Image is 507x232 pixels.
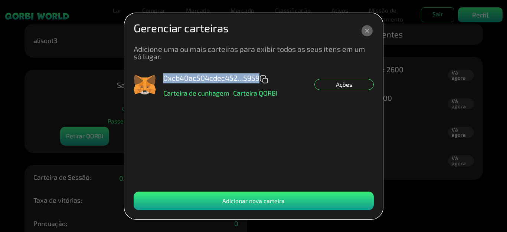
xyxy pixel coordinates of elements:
font: Ações [336,81,352,88]
font: Adicione uma ou mais carteiras para exibir todos os seus itens em um só lugar. [134,44,365,61]
font: Adicionar nova carteira [222,197,285,204]
font: 0xcb40ac504cdec452...5959 [163,73,259,82]
font: Carteira de cunhagem [163,89,229,97]
font: Gerenciar carteiras [134,21,229,34]
font: Carteira QORBI [233,89,278,97]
